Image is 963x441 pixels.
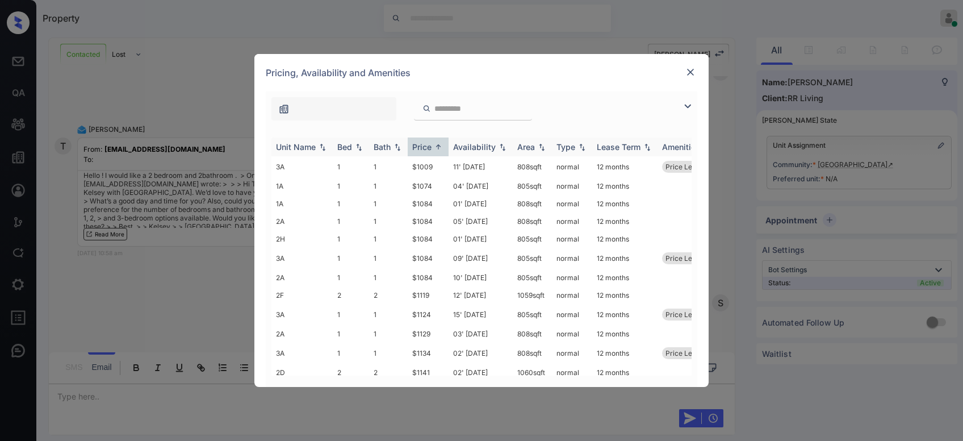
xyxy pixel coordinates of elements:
td: normal [552,364,592,381]
td: 1 [369,343,408,364]
td: 805 sqft [513,248,552,269]
td: $1129 [408,325,449,343]
td: 3A [271,248,333,269]
td: 12 months [592,195,658,213]
td: normal [552,269,592,286]
td: $1124 [408,304,449,325]
td: 12 months [592,286,658,304]
td: 03' [DATE] [449,325,513,343]
td: 09' [DATE] [449,248,513,269]
div: Bath [374,142,391,152]
td: 1 [369,230,408,248]
div: Availability [453,142,496,152]
div: Pricing, Availability and Amenities [254,54,709,91]
td: 12 months [592,248,658,269]
img: sorting [536,143,547,151]
td: 12 months [592,269,658,286]
td: normal [552,156,592,177]
div: Type [556,142,575,152]
td: 1 [333,325,369,343]
img: sorting [642,143,653,151]
img: icon-zuma [422,103,431,114]
td: 11' [DATE] [449,156,513,177]
td: 1 [369,269,408,286]
td: 1 [333,195,369,213]
td: 15' [DATE] [449,304,513,325]
td: 2A [271,325,333,343]
td: 1 [369,248,408,269]
td: $1141 [408,364,449,381]
td: 1060 sqft [513,364,552,381]
td: 805 sqft [513,269,552,286]
div: Price [412,142,432,152]
td: $1074 [408,177,449,195]
td: normal [552,230,592,248]
td: 3A [271,343,333,364]
td: $1084 [408,195,449,213]
td: 1 [333,156,369,177]
td: normal [552,343,592,364]
td: 2 [369,286,408,304]
img: sorting [576,143,588,151]
td: 808 sqft [513,213,552,230]
td: normal [552,195,592,213]
td: 805 sqft [513,177,552,195]
td: 2F [271,286,333,304]
td: 2 [369,364,408,381]
td: $1134 [408,343,449,364]
td: $1084 [408,230,449,248]
div: Amenities [662,142,700,152]
td: 2A [271,213,333,230]
td: 1 [369,156,408,177]
td: 02' [DATE] [449,364,513,381]
td: 1 [333,213,369,230]
td: 1A [271,195,333,213]
img: icon-zuma [681,99,694,113]
td: 12 months [592,213,658,230]
span: Price Leader [665,349,707,357]
td: normal [552,325,592,343]
td: normal [552,248,592,269]
td: 01' [DATE] [449,230,513,248]
td: 808 sqft [513,325,552,343]
span: Price Leader [665,310,707,319]
td: $1084 [408,213,449,230]
td: $1009 [408,156,449,177]
td: 1 [369,213,408,230]
td: 1 [333,248,369,269]
td: 10' [DATE] [449,269,513,286]
td: 1 [333,177,369,195]
td: 1 [369,325,408,343]
td: 12 months [592,364,658,381]
td: 1 [333,230,369,248]
img: close [685,66,696,78]
img: sorting [497,143,508,151]
td: 01' [DATE] [449,195,513,213]
td: 2D [271,364,333,381]
div: Unit Name [276,142,316,152]
td: 805 sqft [513,304,552,325]
td: 808 sqft [513,195,552,213]
td: 1 [333,269,369,286]
td: 2 [333,286,369,304]
td: normal [552,286,592,304]
td: normal [552,304,592,325]
img: sorting [353,143,365,151]
div: Lease Term [597,142,640,152]
td: 12 months [592,230,658,248]
div: Bed [337,142,352,152]
td: 1 [369,304,408,325]
td: normal [552,177,592,195]
td: 1 [333,304,369,325]
td: 05' [DATE] [449,213,513,230]
span: Price Leader [665,254,707,263]
td: 02' [DATE] [449,343,513,364]
td: 12 months [592,343,658,364]
td: 808 sqft [513,156,552,177]
td: 2A [271,269,333,286]
td: 805 sqft [513,230,552,248]
td: 1059 sqft [513,286,552,304]
td: 1 [333,343,369,364]
td: 12 months [592,177,658,195]
td: $1084 [408,269,449,286]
